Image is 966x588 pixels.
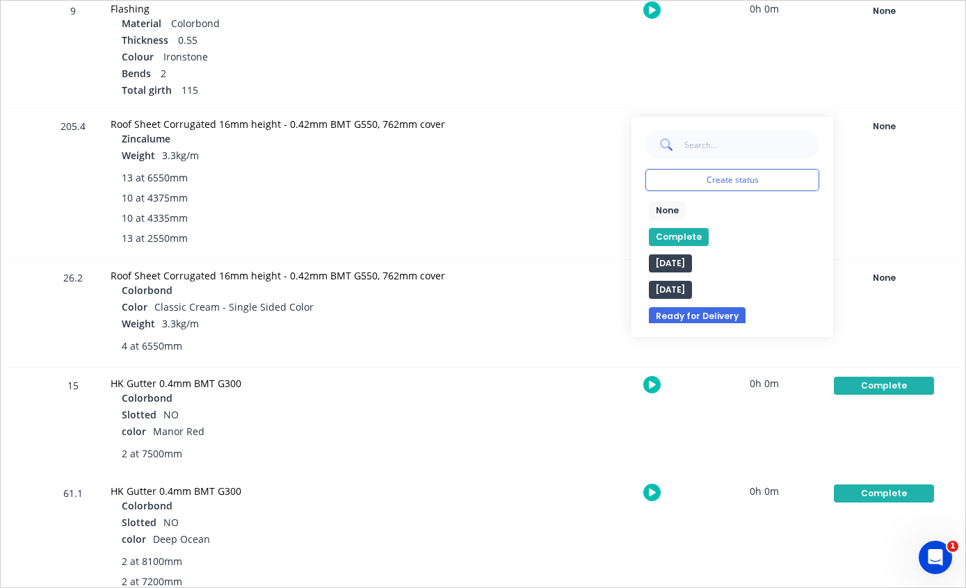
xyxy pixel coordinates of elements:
div: Complete [834,377,934,395]
span: 13 at 6550mm [122,170,188,185]
span: color [122,424,146,439]
span: color [122,532,146,546]
button: Ready for Delivery [649,307,746,325]
div: None [834,269,934,287]
button: None [833,117,935,136]
span: NO [163,408,179,421]
span: 4 at 6550mm [122,338,182,353]
input: Search... [684,131,819,158]
span: Color [122,300,147,314]
div: 0.55 [122,33,470,49]
div: Flashing [111,1,470,16]
span: 2 at 7500mm [122,446,182,461]
button: [DATE] [649,281,692,299]
span: Colorbond [122,283,172,297]
span: 3.3kg/m [162,149,199,162]
button: None [833,1,935,21]
span: 2 at 8100mm [122,554,182,569]
span: Weight [122,148,155,163]
span: Total girth [122,83,172,97]
div: 15 [52,370,94,475]
span: 10 at 4375mm [122,190,188,205]
span: Slotted [122,515,156,530]
div: HK Gutter 0.4mm BMT G300 [111,484,470,498]
div: 0h 0m [712,368,816,399]
div: Roof Sheet Corrugated 16mm height - 0.42mm BMT G550, 762mm cover [111,117,470,131]
span: 13 at 2550mm [122,231,188,245]
span: Manor Red [153,425,204,438]
span: Weight [122,316,155,331]
div: HK Gutter 0.4mm BMT G300 [111,376,470,391]
iframe: Intercom live chat [919,541,952,574]
div: None [834,2,934,20]
span: 3.3kg/m [162,317,199,330]
div: Complete [834,484,934,503]
div: 2 [122,66,470,83]
button: [DATE] [649,254,692,272]
span: Colour [122,49,154,64]
div: 26.2 [52,262,94,367]
button: None [649,202,686,220]
button: Create status [645,169,819,191]
span: Thickness [122,33,168,47]
span: Classic Cream - Single Sided Color [154,300,314,313]
span: Bends [122,66,151,81]
div: Ironstone [122,49,470,66]
div: None [834,117,934,136]
div: 0h 0m [712,108,816,140]
div: Roof Sheet Corrugated 16mm height - 0.42mm BMT G550, 762mm cover [111,268,470,283]
span: Material [122,16,161,31]
button: Complete [649,228,709,246]
span: Colorbond [122,391,172,405]
span: NO [163,516,179,529]
span: Zincalume [122,131,170,146]
span: 10 at 4335mm [122,211,188,225]
span: Colorbond [122,498,172,513]
button: Complete [833,484,935,503]
div: 205.4 [52,111,94,259]
div: Colorbond [122,16,470,33]
span: Slotted [122,407,156,422]
span: 1 [947,541,958,552]
div: 0h 0m [712,475,816,507]
span: Deep Ocean [153,532,210,546]
div: 115 [122,83,470,99]
button: None [833,268,935,288]
button: Complete [833,376,935,395]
